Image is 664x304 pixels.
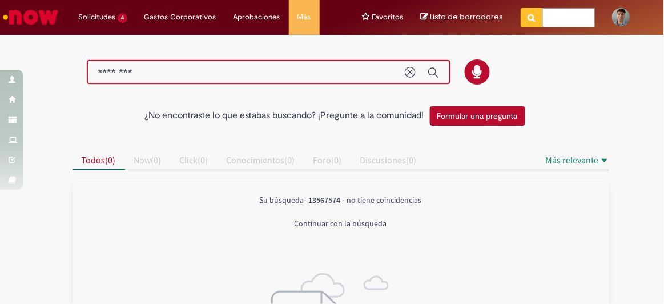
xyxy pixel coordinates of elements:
[78,11,115,23] span: Solicitudes
[430,11,504,22] span: Lista de borradores
[372,11,404,23] span: Favoritos
[145,111,424,121] h2: ¿No encontraste lo que estabas buscando? ¡Pregunte a la comunidad!
[144,11,216,23] span: Gastos Corporativos
[297,11,311,23] span: Más
[521,8,543,27] button: Búsqueda
[430,106,525,126] button: Formular una pregunta
[234,11,280,23] span: Aprobaciones
[421,11,504,22] a: Su lista de borradores actualmente tiene 0 Elementos
[1,6,60,29] img: ServiceNow
[118,13,127,23] span: 4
